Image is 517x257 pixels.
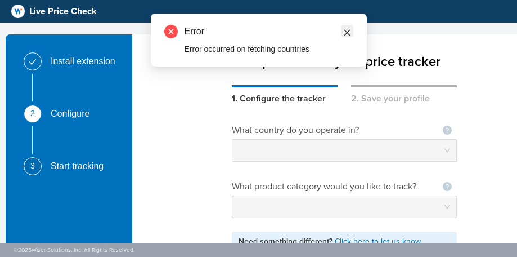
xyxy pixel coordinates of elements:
[232,85,338,105] div: 1. Configure the tracker
[443,182,452,191] span: question-circle
[29,5,97,18] span: Live Price Check
[335,237,421,246] a: Click here to let us know
[11,5,25,18] img: logo
[51,105,98,123] div: Configure
[30,162,35,170] span: 3
[30,109,35,117] span: 2
[351,85,457,105] div: 2. Save your profile
[232,123,372,137] div: What country do you operate in?
[343,29,351,37] span: close
[51,157,113,175] div: Start tracking
[185,25,353,38] div: Error
[164,25,178,38] span: close-circle
[185,43,353,55] div: Error occurred on fetching countries
[51,52,124,70] div: Install extension
[239,237,335,246] span: Need something different?
[29,58,37,66] span: check
[443,126,452,135] span: question-circle
[232,180,428,193] div: What product category would you like to track?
